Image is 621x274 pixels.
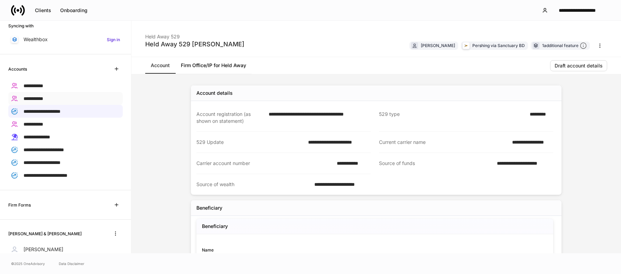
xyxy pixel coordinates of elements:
[30,5,56,16] button: Clients
[24,36,48,43] p: Wealthbox
[175,57,252,74] a: Firm Office/IP for Held Away
[145,40,244,48] div: Held Away 529 [PERSON_NAME]
[196,160,333,167] div: Carrier account number
[196,90,233,97] div: Account details
[145,57,175,74] a: Account
[472,42,525,49] div: Pershing via Sanctuary BD
[379,160,493,167] div: Source of funds
[60,8,87,13] div: Onboarding
[379,111,526,125] div: 529 type
[8,33,123,46] a: WealthboxSign in
[196,204,222,211] div: Beneficiary
[550,60,607,71] button: Draft account details
[196,139,304,146] div: 529 Update
[555,63,603,68] div: Draft account details
[59,261,84,266] a: Data Disclaimer
[56,5,92,16] button: Onboarding
[379,139,508,146] div: Current carrier name
[8,243,123,256] a: [PERSON_NAME]
[196,181,310,188] div: Source of wealth
[202,247,375,253] div: Name
[8,202,31,208] h6: Firm Forms
[542,42,587,49] div: 1 additional feature
[145,29,244,40] div: Held Away 529
[8,66,27,72] h6: Accounts
[107,36,120,43] h6: Sign in
[11,261,45,266] span: © 2025 OneAdvisory
[35,8,51,13] div: Clients
[8,230,82,237] h6: [PERSON_NAME] & [PERSON_NAME]
[24,246,63,253] p: [PERSON_NAME]
[202,223,228,230] h5: Beneficiary
[8,22,34,29] h6: Syncing with
[421,42,455,49] div: [PERSON_NAME]
[196,111,265,125] div: Account registration (as shown on statement)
